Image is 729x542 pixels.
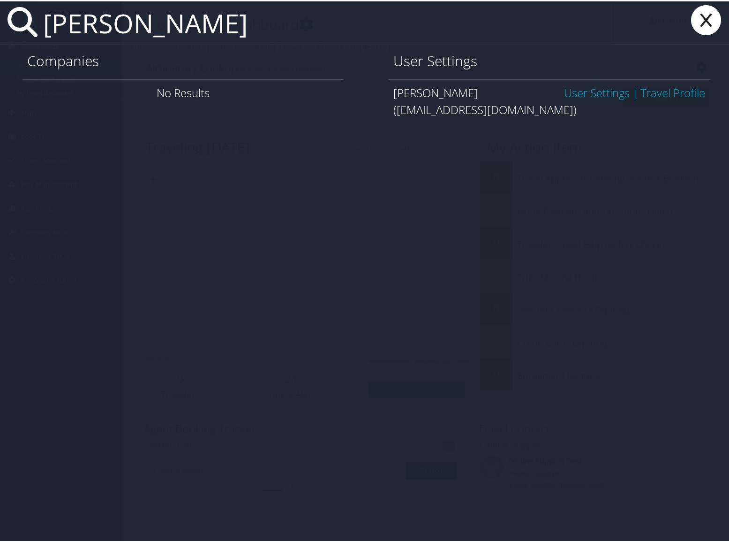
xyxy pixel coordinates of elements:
[393,84,478,99] span: [PERSON_NAME]
[393,50,705,69] h1: User Settings
[564,84,630,99] a: User Settings
[27,50,339,69] h1: Companies
[630,84,640,99] span: |
[393,100,705,117] div: ([EMAIL_ADDRESS][DOMAIN_NAME])
[23,78,344,105] div: No Results
[640,84,705,99] a: View OBT Profile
